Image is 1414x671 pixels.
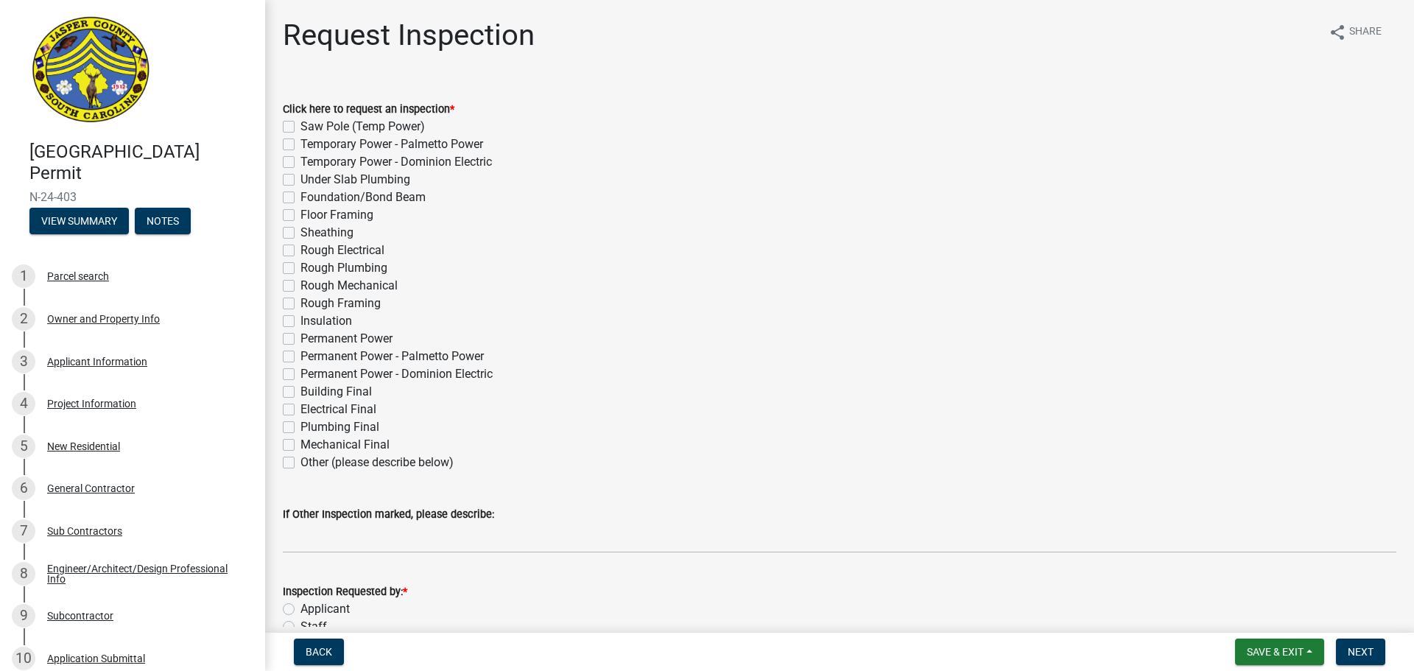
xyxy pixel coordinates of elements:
label: Rough Framing [300,295,381,312]
div: Project Information [47,398,136,409]
button: shareShare [1317,18,1393,46]
label: Staff [300,618,327,636]
div: 6 [12,477,35,500]
label: Inspection Requested by: [283,587,407,597]
div: 1 [12,264,35,288]
label: Other (please describe below) [300,454,454,471]
button: Save & Exit [1235,639,1324,665]
div: Application Submittal [47,653,145,664]
div: 9 [12,604,35,628]
div: 2 [12,307,35,331]
wm-modal-confirm: Notes [135,216,191,228]
label: Foundation/Bond Beam [300,189,426,206]
label: Saw Pole (Temp Power) [300,118,425,136]
div: 8 [12,562,35,586]
label: Mechanical Final [300,436,390,454]
button: Back [294,639,344,665]
h4: [GEOGRAPHIC_DATA] Permit [29,141,253,184]
label: Rough Plumbing [300,259,387,277]
div: 4 [12,392,35,415]
label: Plumbing Final [300,418,379,436]
label: Temporary Power - Dominion Electric [300,153,492,171]
label: Floor Framing [300,206,373,224]
label: Permanent Power - Palmetto Power [300,348,484,365]
div: Engineer/Architect/Design Professional Info [47,563,242,584]
div: Sub Contractors [47,526,122,536]
h1: Request Inspection [283,18,535,53]
i: share [1329,24,1346,41]
div: 7 [12,519,35,543]
div: Parcel search [47,271,109,281]
span: N-24-403 [29,190,236,204]
div: General Contractor [47,483,135,493]
label: Insulation [300,312,352,330]
span: Save & Exit [1247,646,1304,658]
div: 10 [12,647,35,670]
label: Click here to request an inspection [283,105,454,115]
label: Temporary Power - Palmetto Power [300,136,483,153]
div: Subcontractor [47,611,113,621]
label: Building Final [300,383,372,401]
label: Rough Electrical [300,242,384,259]
img: Jasper County, South Carolina [29,15,152,126]
label: Sheathing [300,224,353,242]
div: New Residential [47,441,120,452]
label: Electrical Final [300,401,376,418]
span: Back [306,646,332,658]
button: Notes [135,208,191,234]
button: View Summary [29,208,129,234]
wm-modal-confirm: Summary [29,216,129,228]
button: Next [1336,639,1385,665]
div: Owner and Property Info [47,314,160,324]
label: Applicant [300,600,350,618]
span: Next [1348,646,1373,658]
label: Permanent Power - Dominion Electric [300,365,493,383]
div: 3 [12,350,35,373]
label: Permanent Power [300,330,393,348]
span: Share [1349,24,1382,41]
label: Rough Mechanical [300,277,398,295]
div: Applicant Information [47,356,147,367]
label: Under Slab Plumbing [300,171,410,189]
div: 5 [12,435,35,458]
label: If Other Inspection marked, please describe: [283,510,494,520]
